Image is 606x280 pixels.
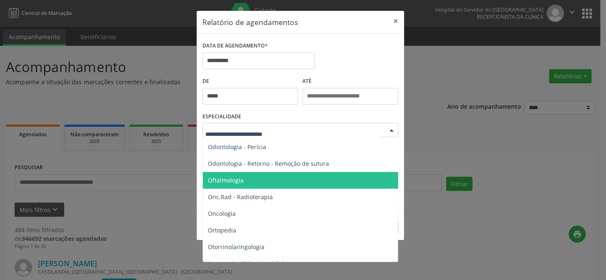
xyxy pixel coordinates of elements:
label: DATA DE AGENDAMENTO [202,40,268,52]
label: ESPECIALIDADE [202,110,241,123]
span: Odontologia - Retorno - Remoção de sutura [208,160,329,167]
label: ATÉ [302,75,398,88]
span: Parecer Cardiologico - Adulto [208,260,289,267]
span: Oftalmologia [208,176,244,184]
h5: Relatório de agendamentos [202,17,298,27]
span: Ortopedia [208,226,236,234]
label: De [202,75,298,88]
span: Oncologia [208,210,236,217]
span: Onc.Rad - Radioterapia [208,193,273,201]
span: Odontologia - Perícia [208,143,266,151]
span: Otorrinolaringologia [208,243,264,251]
button: Close [387,11,404,31]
